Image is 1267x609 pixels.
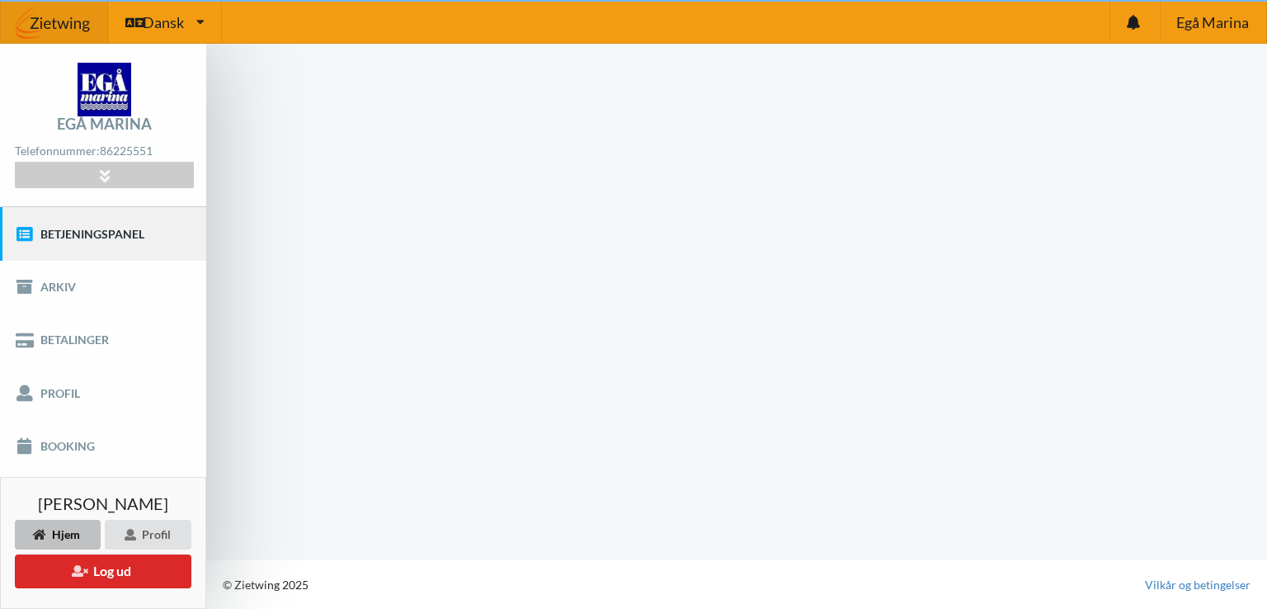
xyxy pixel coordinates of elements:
[105,520,191,550] div: Profil
[1176,15,1249,30] span: Egå Marina
[15,555,191,588] button: Log ud
[78,63,131,116] img: logo
[15,140,193,163] div: Telefonnummer:
[38,495,168,512] span: [PERSON_NAME]
[143,15,184,30] span: Dansk
[15,520,101,550] div: Hjem
[100,144,153,158] strong: 86225551
[57,116,152,131] div: Egå Marina
[1145,577,1251,593] a: Vilkår og betingelser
